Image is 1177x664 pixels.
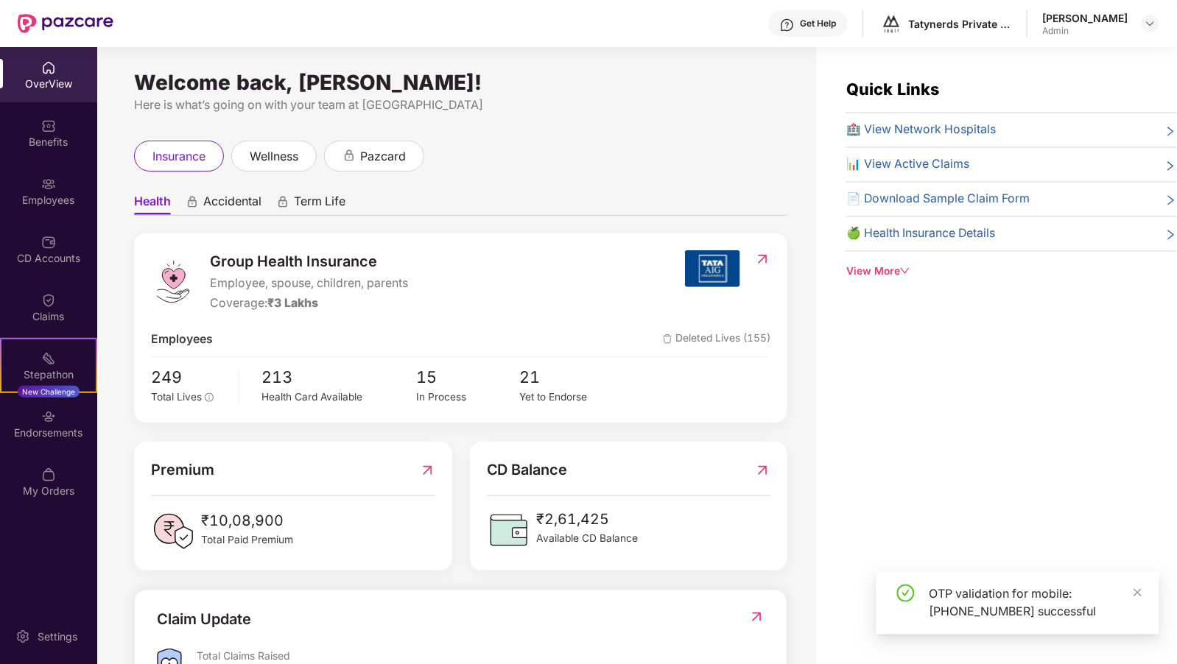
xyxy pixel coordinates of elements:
div: Health Card Available [261,389,416,406]
img: svg+xml;base64,PHN2ZyBpZD0iRW1wbG95ZWVzIiB4bWxucz0iaHR0cDovL3d3dy53My5vcmcvMjAwMC9zdmciIHdpZHRoPS... [41,177,56,191]
img: svg+xml;base64,PHN2ZyBpZD0iQ0RfQWNjb3VudHMiIGRhdGEtbmFtZT0iQ0QgQWNjb3VudHMiIHhtbG5zPSJodHRwOi8vd3... [41,235,56,250]
span: Premium [151,459,214,481]
span: Employees [151,331,213,349]
span: ₹10,08,900 [201,509,293,532]
div: [PERSON_NAME] [1043,11,1128,25]
img: PaidPremiumIcon [151,509,195,554]
span: 🏥 View Network Hospitals [846,121,996,139]
span: Accidental [203,194,261,215]
img: svg+xml;base64,PHN2ZyBpZD0iRHJvcGRvd24tMzJ4MzIiIHhtbG5zPSJodHRwOi8vd3d3LnczLm9yZy8yMDAwL3N2ZyIgd2... [1145,18,1156,29]
img: insurerIcon [685,250,740,287]
span: 21 [520,364,623,389]
span: Total Lives [151,391,202,403]
span: right [1165,227,1177,243]
span: 15 [417,364,520,389]
img: svg+xml;base64,PHN2ZyBpZD0iSG9tZSIgeG1sbnM9Imh0dHA6Ly93d3cudzMub3JnLzIwMDAvc3ZnIiB3aWR0aD0iMjAiIG... [41,60,56,75]
img: svg+xml;base64,PHN2ZyBpZD0iQmVuZWZpdHMiIHhtbG5zPSJodHRwOi8vd3d3LnczLm9yZy8yMDAwL3N2ZyIgd2lkdGg9Ij... [41,119,56,133]
div: animation [186,195,199,208]
div: Settings [33,629,82,644]
span: Quick Links [846,80,939,99]
span: Term Life [294,194,345,215]
span: Total Paid Premium [201,532,293,548]
span: 📊 View Active Claims [846,155,969,174]
div: animation [342,149,356,162]
div: Tatynerds Private Limited [909,17,1012,31]
span: insurance [152,147,205,166]
div: Here is what’s going on with your team at [GEOGRAPHIC_DATA] [134,96,787,114]
span: Health [134,194,171,215]
div: Admin [1043,25,1128,37]
img: svg+xml;base64,PHN2ZyBpZD0iU2V0dGluZy0yMHgyMCIgeG1sbnM9Imh0dHA6Ly93d3cudzMub3JnLzIwMDAvc3ZnIiB3aW... [15,629,30,644]
span: right [1165,124,1177,139]
div: Get Help [801,18,837,29]
img: svg+xml;base64,PHN2ZyBpZD0iSGVscC0zMngzMiIgeG1sbnM9Imh0dHA6Ly93d3cudzMub3JnLzIwMDAvc3ZnIiB3aWR0aD... [780,18,795,32]
span: 213 [261,364,416,389]
img: logo%20-%20black%20(1).png [881,13,902,35]
span: 🍏 Health Insurance Details [846,225,995,243]
span: CD Balance [487,459,568,481]
span: 249 [151,364,228,389]
span: ₹2,61,425 [537,508,639,531]
span: check-circle [897,584,915,602]
img: deleteIcon [663,334,672,344]
span: ₹3 Lakhs [267,296,318,310]
img: New Pazcare Logo [18,14,113,33]
span: down [900,266,910,276]
span: right [1165,193,1177,208]
div: animation [276,195,289,208]
span: info-circle [205,393,214,402]
div: Yet to Endorse [520,389,623,406]
div: New Challenge [18,386,80,398]
img: RedirectIcon [420,459,435,481]
img: svg+xml;base64,PHN2ZyB4bWxucz0iaHR0cDovL3d3dy53My5vcmcvMjAwMC9zdmciIHdpZHRoPSIyMSIgaGVpZ2h0PSIyMC... [41,351,56,366]
img: RedirectIcon [755,252,770,266]
span: Employee, spouse, children, parents [210,275,408,293]
img: CDBalanceIcon [487,508,531,552]
div: Coverage: [210,294,408,313]
div: OTP validation for mobile: [PHONE_NUMBER] successful [930,584,1142,620]
span: wellness [250,147,298,166]
div: Claim Update [157,608,251,631]
span: Deleted Lives (155) [663,331,770,349]
div: Total Claims Raised [197,649,765,663]
div: Welcome back, [PERSON_NAME]! [134,77,787,88]
img: svg+xml;base64,PHN2ZyBpZD0iRW5kb3JzZW1lbnRzIiB4bWxucz0iaHR0cDovL3d3dy53My5vcmcvMjAwMC9zdmciIHdpZH... [41,409,56,424]
img: svg+xml;base64,PHN2ZyBpZD0iTXlfT3JkZXJzIiBkYXRhLW5hbWU9Ik15IE9yZGVycyIgeG1sbnM9Imh0dHA6Ly93d3cudz... [41,467,56,482]
img: RedirectIcon [749,610,765,624]
span: Group Health Insurance [210,250,408,273]
span: 📄 Download Sample Claim Form [846,190,1030,208]
img: svg+xml;base64,PHN2ZyBpZD0iQ2xhaW0iIHhtbG5zPSJodHRwOi8vd3d3LnczLm9yZy8yMDAwL3N2ZyIgd2lkdGg9IjIwIi... [41,293,56,308]
span: pazcard [360,147,406,166]
img: logo [151,260,195,304]
span: close [1133,587,1143,598]
div: In Process [417,389,520,406]
span: right [1165,158,1177,174]
div: Stepathon [1,367,96,382]
div: View More [846,264,1177,280]
img: RedirectIcon [755,459,770,481]
span: Available CD Balance [537,531,639,547]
